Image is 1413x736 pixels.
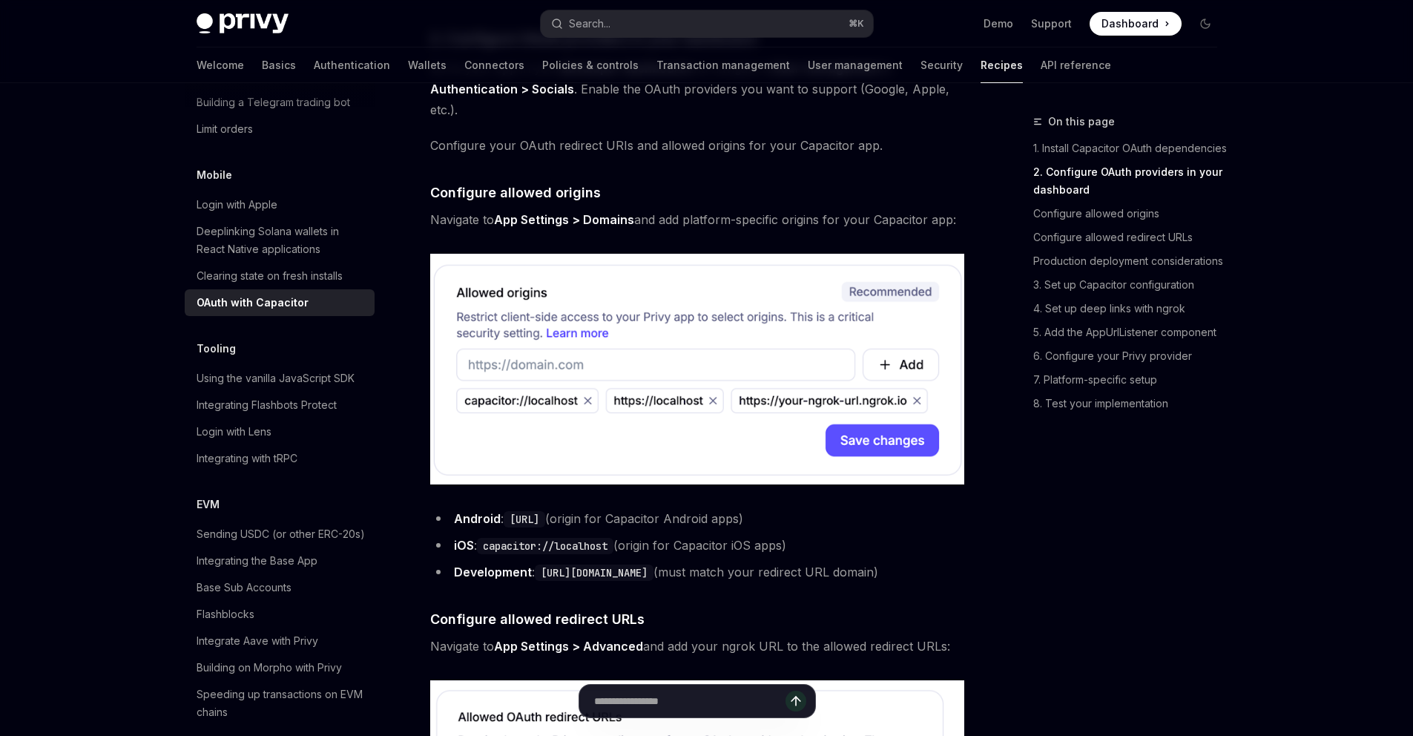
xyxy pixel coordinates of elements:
a: Limit orders [185,116,375,142]
span: Configure allowed redirect URLs [430,609,645,629]
a: Clearing state on fresh installs [185,263,375,289]
img: dark logo [197,13,289,34]
a: 8. Test your implementation [1033,392,1229,415]
a: OAuth with Capacitor [185,289,375,316]
a: Policies & controls [542,47,639,83]
div: Building on Morpho with Privy [197,659,342,677]
a: Sending USDC (or other ERC-20s) [185,521,375,548]
span: Configure allowed origins [430,183,601,203]
div: Search... [569,15,610,33]
a: Security [920,47,963,83]
a: Connectors [464,47,524,83]
a: 2. Configure OAuth providers in your dashboard [1033,160,1229,202]
a: 3. Set up Capacitor configuration [1033,273,1229,297]
div: Integrating Flashbots Protect [197,396,337,414]
button: Toggle dark mode [1193,12,1217,36]
span: On this page [1048,113,1115,131]
a: Integrating the Base App [185,548,375,574]
a: Configure allowed origins [1033,202,1229,226]
div: Base Sub Accounts [197,579,292,597]
a: Dashboard [1090,12,1182,36]
li: : (origin for Capacitor Android apps) [430,508,965,529]
a: Building on Morpho with Privy [185,654,375,681]
span: Navigate to and add your ngrok URL to the allowed redirect URLs: [430,636,965,657]
code: capacitor://localhost [477,538,613,554]
h5: Tooling [197,340,236,358]
div: Integrate Aave with Privy [197,632,318,650]
div: Using the vanilla JavaScript SDK [197,369,355,387]
a: Demo [984,16,1013,31]
a: Using the vanilla JavaScript SDK [185,365,375,392]
div: Deeplinking Solana wallets in React Native applications [197,223,366,258]
a: 1. Install Capacitor OAuth dependencies [1033,137,1229,160]
h5: Mobile [197,166,232,184]
span: Go to your app in your and navigate to . Enable the OAuth providers you want to support (Google, ... [430,58,965,120]
a: Authentication [314,47,390,83]
a: Base Sub Accounts [185,574,375,601]
img: Dashboard settings showing allowed origins for Capacitor [430,254,965,484]
a: Welcome [197,47,244,83]
input: Ask a question... [594,685,785,717]
div: Limit orders [197,120,253,138]
code: [URL] [504,511,545,528]
h5: EVM [197,496,220,513]
code: [URL][DOMAIN_NAME] [535,565,653,581]
strong: Development [454,565,532,579]
a: Flashblocks [185,601,375,628]
div: Clearing state on fresh installs [197,267,343,285]
div: Login with Lens [197,423,271,441]
div: Sending USDC (or other ERC-20s) [197,525,365,543]
a: Login with Lens [185,418,375,445]
button: Send message [785,691,806,712]
a: Integrating with tRPC [185,445,375,472]
span: Navigate to and add platform-specific origins for your Capacitor app: [430,209,965,230]
div: Integrating with tRPC [197,450,297,467]
a: Deeplinking Solana wallets in React Native applications [185,218,375,263]
a: 5. Add the AppUrlListener component [1033,321,1229,344]
a: Login with Apple [185,191,375,218]
a: Wallets [408,47,447,83]
a: Production deployment considerations [1033,249,1229,273]
a: User management [808,47,903,83]
strong: App Settings > Domains [494,212,634,227]
strong: App Settings > Advanced [494,639,643,654]
div: Login with Apple [197,196,277,214]
a: Integrate Aave with Privy [185,628,375,654]
button: Open search [541,10,873,37]
li: : (origin for Capacitor iOS apps) [430,535,965,556]
a: 7. Platform-specific setup [1033,368,1229,392]
a: Basics [262,47,296,83]
strong: iOS [454,538,474,553]
a: API reference [1041,47,1111,83]
a: Transaction management [656,47,790,83]
div: Speeding up transactions on EVM chains [197,686,366,721]
div: Integrating the Base App [197,552,317,570]
a: Recipes [981,47,1023,83]
div: Flashblocks [197,605,254,623]
a: Configure allowed redirect URLs [1033,226,1229,249]
a: 4. Set up deep links with ngrok [1033,297,1229,321]
a: Integrating Flashbots Protect [185,392,375,418]
a: Speeding up transactions on EVM chains [185,681,375,726]
div: OAuth with Capacitor [197,294,309,312]
span: Dashboard [1101,16,1159,31]
li: : (must match your redirect URL domain) [430,562,965,582]
a: Support [1031,16,1072,31]
strong: Android [454,511,501,526]
a: 6. Configure your Privy provider [1033,344,1229,368]
span: Configure your OAuth redirect URIs and allowed origins for your Capacitor app. [430,135,965,156]
span: ⌘ K [849,18,864,30]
